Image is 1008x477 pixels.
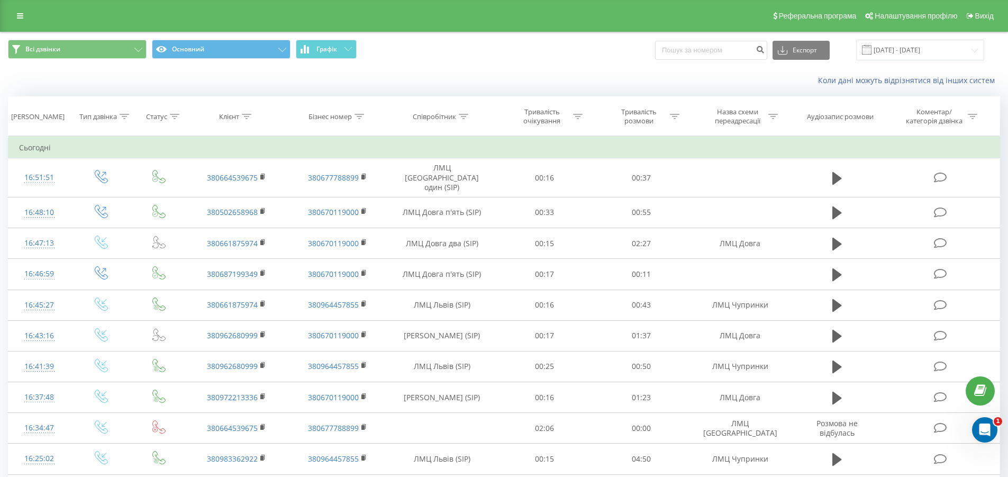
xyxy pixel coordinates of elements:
[593,444,690,474] td: 04:50
[496,197,593,228] td: 00:33
[689,351,790,382] td: ЛМЦ Чупринки
[388,158,496,197] td: ЛМЦ [GEOGRAPHIC_DATA] один (SIP)
[611,107,667,125] div: Тривалість розмови
[875,12,957,20] span: Налаштування профілю
[308,207,359,217] a: 380670119000
[19,295,60,316] div: 16:45:27
[207,330,258,340] a: 380962680999
[496,290,593,320] td: 00:16
[308,238,359,248] a: 380670119000
[308,112,352,121] div: Бізнес номер
[388,290,496,320] td: ЛМЦ Львів (SIP)
[19,387,60,408] div: 16:37:48
[207,238,258,248] a: 380661875974
[496,228,593,259] td: 00:15
[689,413,790,444] td: ЛМЦ [GEOGRAPHIC_DATA]
[152,40,290,59] button: Основний
[207,269,258,279] a: 380687199349
[593,320,690,351] td: 01:37
[689,290,790,320] td: ЛМЦ Чупринки
[496,413,593,444] td: 02:06
[903,107,965,125] div: Коментар/категорія дзвінка
[308,392,359,402] a: 380670119000
[779,12,857,20] span: Реферальна програма
[593,351,690,382] td: 00:50
[413,112,456,121] div: Співробітник
[19,264,60,284] div: 16:46:59
[19,202,60,223] div: 16:48:10
[219,112,239,121] div: Клієнт
[496,158,593,197] td: 00:16
[19,167,60,188] div: 16:51:51
[593,382,690,413] td: 01:23
[207,423,258,433] a: 380664539675
[388,444,496,474] td: ЛМЦ Львів (SIP)
[689,320,790,351] td: ЛМЦ Довга
[593,197,690,228] td: 00:55
[25,45,60,53] span: Всі дзвінки
[207,173,258,183] a: 380664539675
[496,320,593,351] td: 00:17
[496,382,593,413] td: 00:16
[8,137,1000,158] td: Сьогодні
[19,448,60,469] div: 16:25:02
[709,107,766,125] div: Назва схеми переадресації
[593,413,690,444] td: 00:00
[207,207,258,217] a: 380502658968
[146,112,167,121] div: Статус
[19,326,60,346] div: 16:43:16
[308,423,359,433] a: 380677788899
[19,356,60,377] div: 16:41:39
[514,107,570,125] div: Тривалість очікування
[19,418,60,438] div: 16:34:47
[308,330,359,340] a: 380670119000
[388,382,496,413] td: [PERSON_NAME] (SIP)
[388,351,496,382] td: ЛМЦ Львів (SIP)
[8,40,147,59] button: Всі дзвінки
[388,320,496,351] td: [PERSON_NAME] (SIP)
[593,158,690,197] td: 00:37
[296,40,357,59] button: Графік
[388,259,496,290] td: ЛМЦ Довга п'ять (SIP)
[816,418,858,438] span: Розмова не відбулась
[388,228,496,259] td: ЛМЦ Довга два (SIP)
[807,112,874,121] div: Аудіозапис розмови
[19,233,60,254] div: 16:47:13
[773,41,830,60] button: Експорт
[207,300,258,310] a: 380661875974
[207,392,258,402] a: 380972213336
[79,112,117,121] div: Тип дзвінка
[593,259,690,290] td: 00:11
[496,444,593,474] td: 00:15
[972,417,997,443] iframe: Intercom live chat
[496,351,593,382] td: 00:25
[308,173,359,183] a: 380677788899
[689,444,790,474] td: ЛМЦ Чупринки
[994,417,1002,426] span: 1
[655,41,767,60] input: Пошук за номером
[207,361,258,371] a: 380962680999
[308,269,359,279] a: 380670119000
[975,12,994,20] span: Вихід
[207,454,258,464] a: 380983362922
[11,112,65,121] div: [PERSON_NAME]
[593,228,690,259] td: 02:27
[308,300,359,310] a: 380964457855
[388,197,496,228] td: ЛМЦ Довга п'ять (SIP)
[689,382,790,413] td: ЛМЦ Довга
[308,361,359,371] a: 380964457855
[593,290,690,320] td: 00:43
[689,228,790,259] td: ЛМЦ Довга
[316,46,337,53] span: Графік
[818,75,1000,85] a: Коли дані можуть відрізнятися вiд інших систем
[496,259,593,290] td: 00:17
[308,454,359,464] a: 380964457855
